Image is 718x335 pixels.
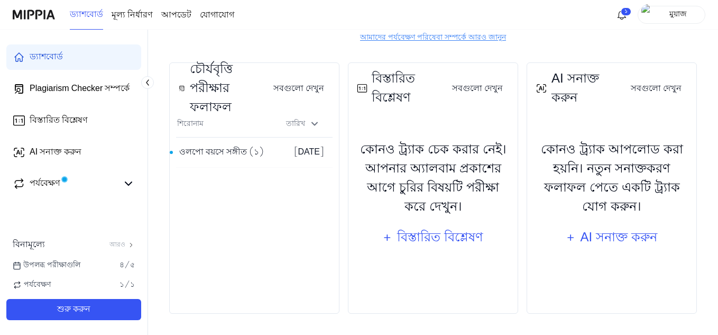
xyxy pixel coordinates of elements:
[30,146,81,158] font: AI সনাক্ত করুন
[24,279,51,290] font: পর্যবেক্ষণ
[30,51,63,63] font: ড্যাশবোর্ড
[559,225,665,250] button: AI সনাক্ত করুন
[551,70,599,107] font: AI সনাক্ত করুন
[6,140,141,165] a: AI সনাক্ত করুন
[112,9,153,22] a: মূল্য নির্ধারণ
[119,279,124,290] font: ১
[286,119,305,129] font: তারিখ
[622,78,690,99] button: সবগুলো দেখুন
[6,299,141,320] button: শুরু করুন
[580,229,657,247] font: AI সনাক্ত করুন
[190,60,233,116] font: চৌর্যবৃত্তি পরীক্ষার ফলাফল
[30,83,130,95] font: Plagiarism Checker সম্পর্কে
[375,225,490,250] button: বিস্তারিত বিশ্লেষণ
[452,83,503,95] font: সবগুলো দেখুন
[638,6,705,24] button: প্রোফাইলমুয়াজ
[360,141,507,216] font: কোনও ট্র্যাক চেক করার নেই। আপনার অ্যালবাম প্রকাশের আগে চুরির বিষয়টি পরীক্ষা করে দেখুন।
[6,44,141,70] a: ড্যাশবোর্ড
[541,141,683,216] font: কোনও ট্র্যাক আপলোড করা হয়নি। নতুন সনাক্তকরণ ফলাফল পেতে একটি ট্র্যাক যোগ করুন।
[177,119,204,129] font: শিরোনাম
[360,32,506,43] a: আমাদের পর্যবেক্ষণ পরিষেবা সম্পর্কে আরও জানুন
[200,9,234,21] font: যোগাযোগ
[70,8,103,21] font: ড্যাশবোর্ড
[13,239,45,251] font: বিনামূল্যে
[6,76,141,102] a: Plagiarism Checker সম্পর্কে
[669,9,687,20] font: মুয়াজ
[161,9,191,21] font: আপডেট
[294,146,324,158] font: [DATE]
[30,177,60,189] font: পর্যবেক্ষণ
[57,303,90,315] font: শুরু করুন
[119,260,135,270] font: ৪/৫
[397,229,483,247] font: বিস্তারিত বিশ্লেষণ
[613,6,630,23] button: 알림১
[372,70,415,107] font: বিস্তারিত বিশ্লেষণ
[444,78,511,99] button: সবগুলো দেখুন
[624,8,628,15] font: ১
[112,9,153,21] font: মূল্য নির্ধারণ
[109,240,135,250] a: আরও
[124,279,130,290] font: /
[6,108,141,133] a: বিস্তারিত বিশ্লেষণ
[30,114,88,126] font: বিস্তারিত বিশ্লেষণ
[13,177,118,190] a: পর্যবেক্ষণ
[273,83,324,95] font: সবগুলো দেখুন
[130,279,135,290] font: ১
[23,260,80,270] font: উপলব্ধ পরীক্ষাগুলি
[631,83,682,95] font: সবগুলো দেখুন
[179,146,264,158] font: ওলপো বয়সে সঙ্গীত (১)
[161,9,191,22] a: আপডেট
[109,240,125,249] font: আরও
[265,78,333,99] button: সবগুলো দেখুন
[615,8,628,21] img: 알림
[641,4,654,25] img: প্রোফাইল
[70,1,103,30] a: ড্যাশবোর্ড
[200,9,234,22] a: যোগাযোগ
